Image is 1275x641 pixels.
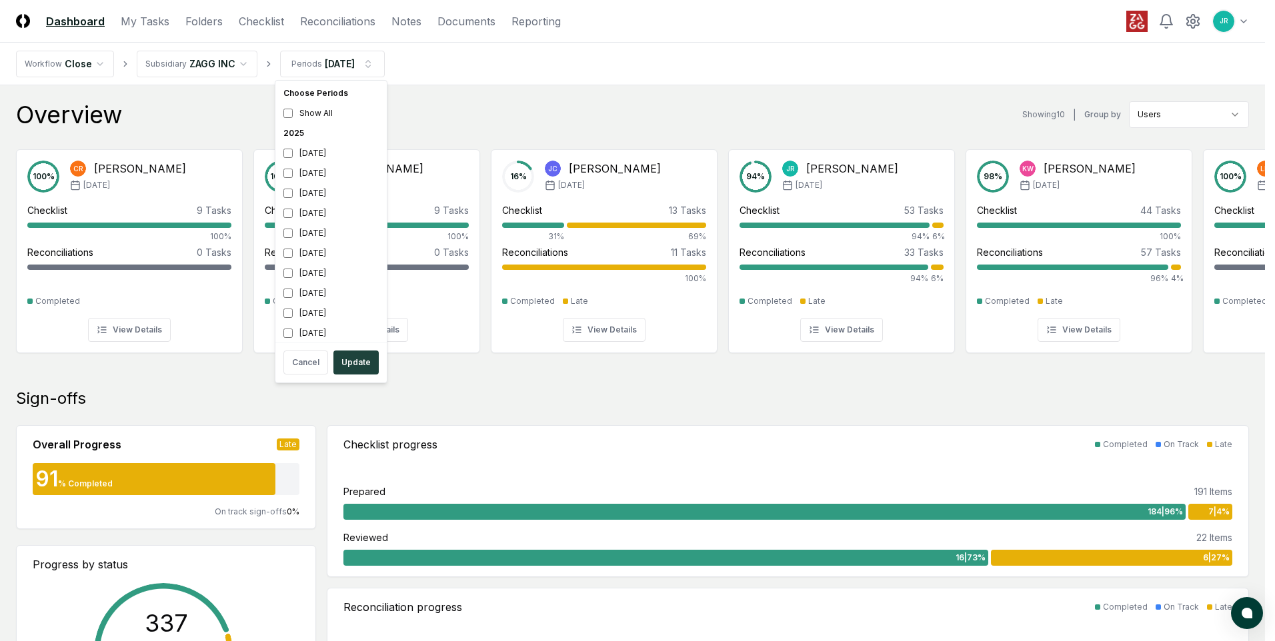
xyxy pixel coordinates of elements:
button: Cancel [283,350,328,374]
div: [DATE] [278,323,384,343]
div: [DATE] [278,203,384,223]
div: [DATE] [278,223,384,243]
div: [DATE] [278,263,384,283]
div: Show All [278,103,384,123]
div: [DATE] [278,183,384,203]
div: 2025 [278,123,384,143]
div: Choose Periods [278,83,384,103]
div: [DATE] [278,143,384,163]
div: [DATE] [278,283,384,303]
div: [DATE] [278,243,384,263]
div: [DATE] [278,303,384,323]
div: [DATE] [278,163,384,183]
button: Update [333,350,379,374]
